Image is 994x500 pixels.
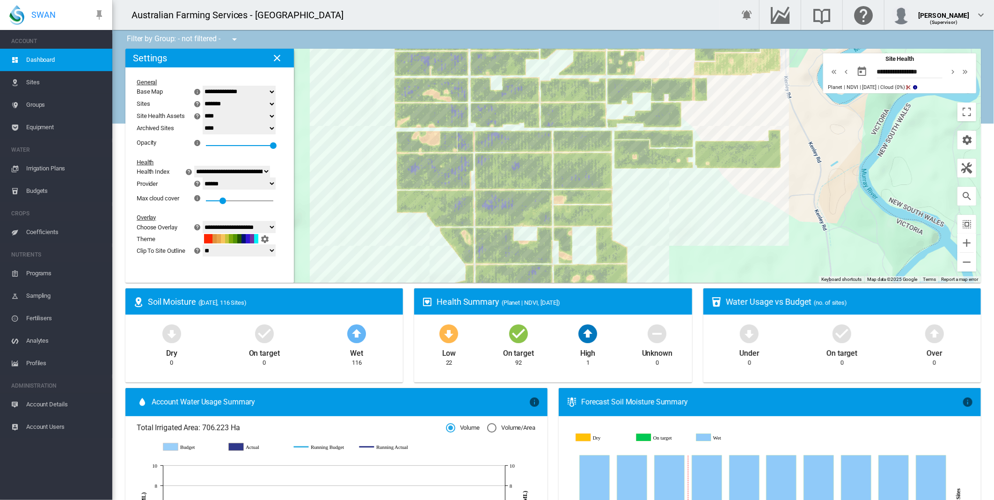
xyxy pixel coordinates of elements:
span: (Supervisor) [930,20,958,25]
md-icon: icon-minus-circle [646,322,668,345]
span: (Planet | NDVI, [DATE]) [502,299,560,306]
span: Site Health [885,55,914,62]
md-icon: icon-close [271,52,283,64]
md-icon: icon-water [137,397,148,408]
div: Overlay [137,214,271,221]
md-icon: icon-magnify [961,191,972,202]
button: Toggle fullscreen view [957,103,976,121]
div: Soil Moisture [148,296,395,308]
button: icon-help-circle [191,98,204,110]
span: (no. of sites) [814,299,847,306]
div: Unknown [642,345,672,359]
div: Over [927,345,943,359]
md-icon: icon-menu-down [229,34,240,45]
div: Health Summary [437,296,684,308]
div: 22 [446,359,453,367]
md-icon: icon-help-circle [183,166,195,177]
span: Profiles [26,352,105,375]
md-icon: icon-map-marker-radius [133,296,144,308]
span: Account Details [26,393,105,416]
a: Terms [923,277,936,282]
a: Report a map error [942,277,978,282]
md-icon: icon-arrow-up-bold-circle [577,322,599,345]
md-icon: icon-arrow-down-bold-circle [161,322,183,345]
span: Equipment [26,116,105,139]
g: Wet [697,434,751,442]
button: icon-chevron-right [947,66,959,77]
span: ADMINISTRATION [11,378,105,393]
div: 116 [352,359,362,367]
tspan: 8 [155,483,158,489]
md-icon: Click here for help [852,9,875,21]
button: icon-cog [258,233,271,244]
md-radio-button: Volume [446,424,480,433]
div: Under [739,345,760,359]
md-radio-button: Volume/Area [487,424,535,433]
md-icon: icon-cog [961,134,972,146]
div: 0 [841,359,844,367]
button: icon-chevron-double-right [959,66,972,77]
div: Low [442,345,456,359]
span: Planet | NDVI | [DATE] | Cloud (0%) [828,84,905,90]
div: Health Index [137,168,169,175]
md-icon: icon-help-circle [192,110,203,122]
span: Account Users [26,416,105,438]
span: Sampling [26,285,105,307]
button: md-calendar [853,62,871,81]
tspan: 10 [152,463,157,469]
g: Budget [163,443,219,451]
span: Dashboard [26,49,105,71]
g: Running Budget [294,443,350,451]
span: WATER [11,142,105,157]
md-icon: Go to the Data Hub [769,9,791,21]
div: Site Health Assets [137,112,185,119]
span: Account Water Usage Summary [152,397,529,407]
md-icon: icon-chevron-right [948,66,958,77]
div: Dry [166,345,177,359]
md-icon: icon-chevron-down [975,9,987,21]
button: icon-bell-ring [738,6,756,24]
div: Australian Farming Services - [GEOGRAPHIC_DATA] [132,8,352,22]
div: Water Usage vs Budget [726,296,973,308]
button: icon-help-circle [191,178,204,189]
h2: Settings [133,52,167,64]
md-icon: icon-arrow-up-bold-circle [345,322,368,345]
md-icon: icon-information [193,137,204,148]
button: icon-help-circle [191,221,204,233]
img: SWAN-Landscape-Logo-Colour-drop.png [9,5,24,25]
md-icon: icon-bell-ring [741,9,753,21]
md-icon: icon-select-all [961,219,972,230]
md-icon: icon-checkbox-marked-circle [507,322,530,345]
div: On target [826,345,857,359]
div: High [580,345,596,359]
md-icon: icon-chevron-left [841,66,851,77]
md-icon: icon-help-circle [192,98,203,110]
md-icon: icon-information [529,397,540,408]
button: icon-chevron-left [840,66,852,77]
g: On target [637,434,691,442]
button: icon-close [268,49,286,67]
span: Fertilisers [26,307,105,330]
div: On target [503,345,534,359]
div: 0 [748,359,751,367]
div: 0 [933,359,936,367]
button: icon-help-circle [183,166,196,177]
md-icon: icon-information [193,192,204,204]
div: Opacity [137,139,156,146]
g: Dry [576,434,630,442]
div: 0 [263,359,266,367]
md-icon: icon-cog [259,233,270,244]
div: Wet [351,345,364,359]
button: icon-magnify [957,187,976,206]
div: Archived Sites [137,125,204,132]
md-icon: icon-chevron-double-left [829,66,839,77]
button: icon-select-all [957,215,976,234]
div: 92 [515,359,522,367]
div: Max cloud cover [137,195,179,202]
md-icon: icon-pin [94,9,105,21]
md-icon: icon-help-circle [192,245,203,256]
span: Total Irrigated Area: 706.223 Ha [137,423,446,433]
tspan: 8 [510,483,512,489]
button: Zoom in [957,234,976,252]
span: Irrigation Plans [26,157,105,180]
